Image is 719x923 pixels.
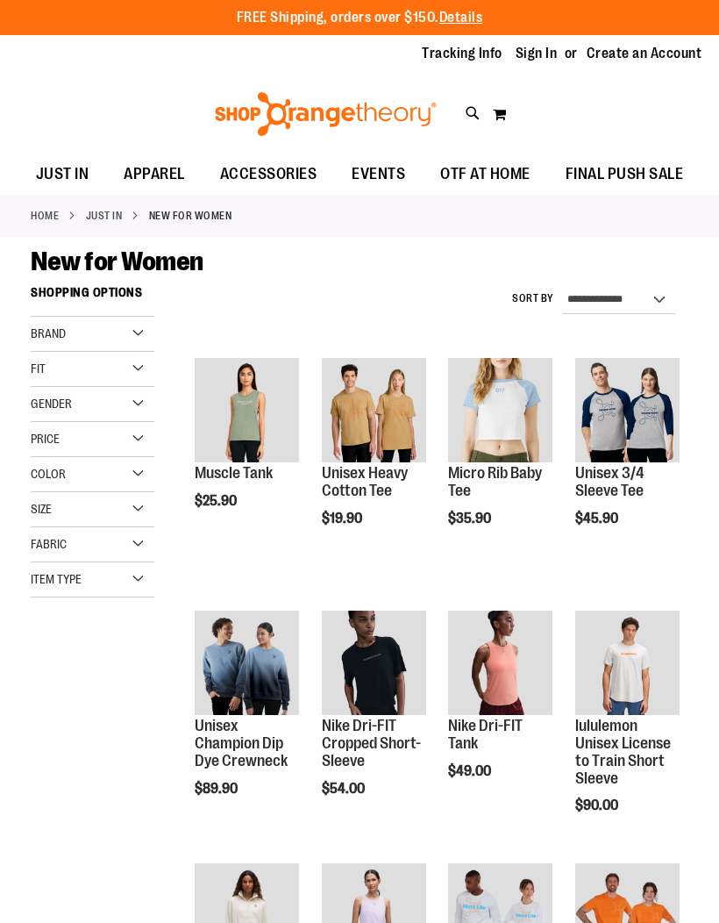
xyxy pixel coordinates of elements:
[575,798,621,813] span: $90.00
[195,781,240,797] span: $89.90
[512,291,554,306] label: Sort By
[566,602,688,858] div: product
[195,611,299,718] a: Unisex Champion Dip Dye Crewneck
[548,154,701,195] a: FINAL PUSH SALE
[575,358,680,462] img: Unisex 3/4 Sleeve Tee
[313,349,435,570] div: product
[31,352,154,387] div: Fit
[322,717,421,769] a: Nike Dri-FIT Cropped Short-Sleeve
[106,154,203,195] a: APPAREL
[31,387,154,422] div: Gender
[212,92,439,136] img: Shop Orangetheory
[195,493,239,509] span: $25.90
[195,464,273,482] a: Muscle Tank
[36,154,89,194] span: JUST IN
[124,154,185,194] span: APPAREL
[448,511,494,526] span: $35.90
[31,467,66,481] span: Color
[18,154,107,194] a: JUST IN
[195,358,299,462] img: Muscle Tank
[31,326,66,340] span: Brand
[322,611,426,718] a: Nike Dri-FIT Cropped Short-Sleeve
[575,358,680,465] a: Unisex 3/4 Sleeve Tee
[149,208,232,224] strong: New for Women
[31,208,59,224] a: Home
[220,154,317,194] span: ACCESSORIES
[186,602,308,841] div: product
[31,562,154,597] div: Item Type
[31,537,67,551] span: Fabric
[322,358,426,462] img: Unisex Heavy Cotton Tee
[439,349,561,570] div: product
[423,154,548,195] a: OTF AT HOME
[31,422,154,457] div: Price
[440,154,530,194] span: OTF AT HOME
[31,277,154,317] strong: Shopping Options
[322,781,367,797] span: $54.00
[313,602,435,841] div: product
[203,154,335,195] a: ACCESSORIES
[439,10,483,25] a: Details
[448,611,552,715] img: Nike Dri-FIT Tank
[195,717,288,769] a: Unisex Champion Dip Dye Crewneck
[322,511,365,526] span: $19.90
[31,502,52,516] span: Size
[322,358,426,465] a: Unisex Heavy Cotton Tee
[31,361,46,376] span: Fit
[575,611,680,715] img: lululemon Unisex License to Train Short Sleeve
[352,154,405,194] span: EVENTS
[587,44,702,63] a: Create an Account
[237,8,483,28] p: FREE Shipping, orders over $150.
[186,349,308,554] div: product
[566,154,684,194] span: FINAL PUSH SALE
[31,527,154,562] div: Fabric
[322,464,408,499] a: Unisex Heavy Cotton Tee
[575,511,621,526] span: $45.90
[322,611,426,715] img: Nike Dri-FIT Cropped Short-Sleeve
[31,317,154,352] div: Brand
[31,572,82,586] span: Item Type
[31,247,203,276] span: New for Women
[439,602,561,823] div: product
[575,717,671,786] a: lululemon Unisex License to Train Short Sleeve
[31,432,60,446] span: Price
[566,349,688,570] div: product
[448,763,494,779] span: $49.00
[448,611,552,718] a: Nike Dri-FIT Tank
[516,44,558,63] a: Sign In
[31,492,154,527] div: Size
[575,464,644,499] a: Unisex 3/4 Sleeve Tee
[448,464,542,499] a: Micro Rib Baby Tee
[31,397,72,411] span: Gender
[195,358,299,465] a: Muscle Tank
[422,44,502,63] a: Tracking Info
[448,358,552,462] img: Micro Rib Baby Tee
[448,358,552,465] a: Micro Rib Baby Tee
[334,154,423,195] a: EVENTS
[86,208,123,224] a: JUST IN
[575,611,680,718] a: lululemon Unisex License to Train Short Sleeve
[31,457,154,492] div: Color
[195,611,299,715] img: Unisex Champion Dip Dye Crewneck
[448,717,523,752] a: Nike Dri-FIT Tank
